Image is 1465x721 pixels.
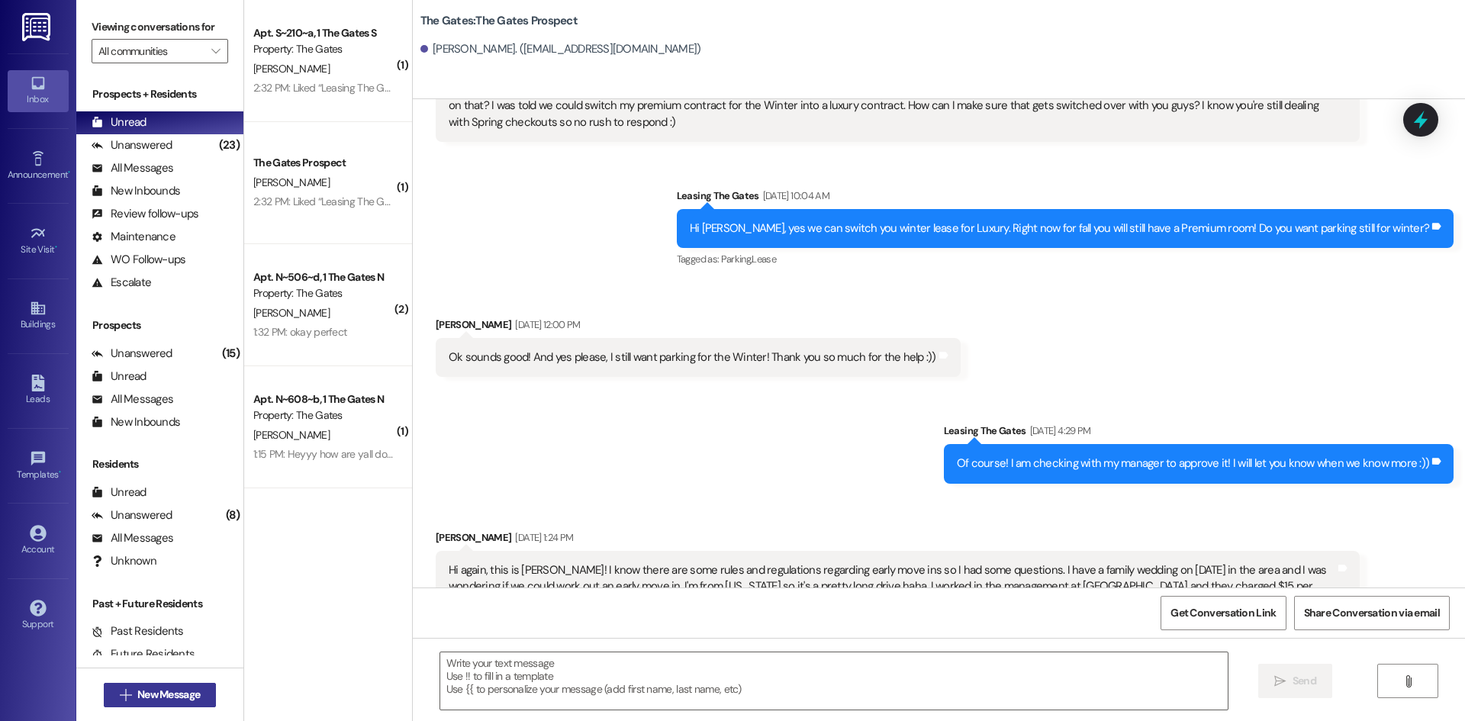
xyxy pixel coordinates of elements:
span: Send [1293,673,1316,689]
div: Of course! I am checking with my manager to approve it! I will let you know when we know more :)) [957,455,1429,472]
div: Unanswered [92,507,172,523]
i:  [211,45,220,57]
div: Unanswered [92,137,172,153]
div: All Messages [92,530,173,546]
div: Apt. S~210~a, 1 The Gates S [253,25,394,41]
div: Property: The Gates [253,407,394,423]
div: [DATE] 1:24 PM [511,529,573,546]
div: Property: The Gates [253,41,394,57]
div: Prospects [76,317,243,333]
div: Prospects + Residents [76,86,243,102]
div: Past Residents [92,623,184,639]
i:  [1274,675,1286,687]
i:  [1402,675,1414,687]
div: All Messages [92,160,173,176]
div: Tagged as: [677,248,1454,270]
div: Unknown [92,553,156,569]
div: Hi again, this is [PERSON_NAME]! I know there are some rules and regulations regarding early move... [449,562,1335,628]
div: Review follow-ups [92,206,198,222]
div: New Inbounds [92,183,180,199]
div: WO Follow-ups [92,252,185,268]
div: (8) [222,504,243,527]
span: [PERSON_NAME] [253,306,330,320]
div: Unread [92,369,146,385]
a: Leads [8,370,69,411]
div: New Inbounds [92,414,180,430]
div: Property: The Gates [253,285,394,301]
span: New Message [137,687,200,703]
div: Escalate [92,275,151,291]
button: Send [1258,664,1332,698]
div: Yes, it seems like I accidentally signed the wrong contract online since there was some confusion... [449,82,1335,130]
span: [PERSON_NAME] [253,62,330,76]
i:  [120,689,131,701]
div: Hi [PERSON_NAME], yes we can switch you winter lease for Luxury. Right now for fall you will stil... [690,220,1429,237]
img: ResiDesk Logo [22,13,53,41]
div: Apt. N~506~d, 1 The Gates N [253,269,394,285]
label: Viewing conversations for [92,15,228,39]
span: Lease [752,253,776,266]
a: Support [8,595,69,636]
div: Ok sounds good! And yes please, I still want parking for the Winter! Thank you so much for the he... [449,349,936,365]
div: Leasing The Gates [944,423,1454,444]
div: Residents [76,456,243,472]
a: Inbox [8,70,69,111]
div: (15) [218,342,243,365]
div: 2:32 PM: Liked “Leasing The Gates (The Gates): It will be sent [DATE] :)” [253,81,562,95]
input: All communities [98,39,204,63]
div: Future Residents [92,646,195,662]
button: Get Conversation Link [1161,596,1286,630]
span: [PERSON_NAME] [253,175,330,189]
b: The Gates: The Gates Prospect [420,13,578,29]
div: Leasing The Gates [677,188,1454,209]
button: New Message [104,683,217,707]
span: Share Conversation via email [1304,605,1440,621]
span: Parking , [721,253,752,266]
a: Templates • [8,446,69,487]
div: 1:32 PM: okay perfect [253,325,346,339]
div: [PERSON_NAME] [436,317,961,338]
div: All Messages [92,391,173,407]
div: 2:32 PM: Liked “Leasing The Gates (The Gates): It will be sent [DATE] :)” [253,195,562,208]
div: Apt. N~608~b, 1 The Gates N [253,391,394,407]
span: Get Conversation Link [1170,605,1276,621]
div: (23) [215,134,243,157]
span: [PERSON_NAME] [253,428,330,442]
div: Unread [92,484,146,501]
span: • [55,242,57,253]
a: Buildings [8,295,69,336]
a: Account [8,520,69,562]
div: Past + Future Residents [76,596,243,612]
span: • [68,167,70,178]
div: Maintenance [92,229,175,245]
div: The Gates Prospect [253,155,394,171]
div: Unread [92,114,146,130]
div: [PERSON_NAME] [436,529,1360,551]
div: [DATE] 12:00 PM [511,317,580,333]
span: • [59,467,61,478]
a: Site Visit • [8,220,69,262]
button: Share Conversation via email [1294,596,1450,630]
div: 1:15 PM: Heyyy how are yall doing? I just noticed that maintenance came by and replaced some blin... [253,447,1264,461]
div: Unanswered [92,346,172,362]
div: [DATE] 4:29 PM [1026,423,1091,439]
div: [DATE] 10:04 AM [759,188,829,204]
div: [PERSON_NAME]. ([EMAIL_ADDRESS][DOMAIN_NAME]) [420,41,701,57]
